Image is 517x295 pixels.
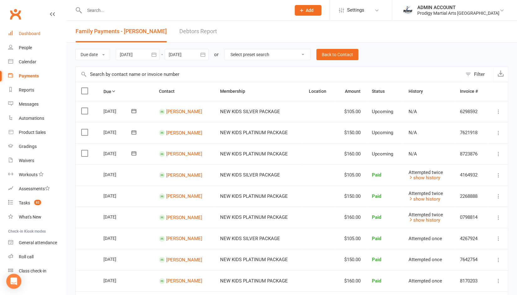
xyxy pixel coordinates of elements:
span: Paid [372,193,381,199]
div: Open Intercom Messenger [6,274,21,289]
div: Class check-in [19,268,46,273]
span: NEW KIDS SILVER PACKAGE [220,236,280,241]
a: Product Sales [8,125,66,140]
div: Automations [19,116,44,121]
a: Messages [8,97,66,111]
span: Paid [372,257,381,262]
div: Product Sales [19,130,46,135]
a: Debtors Report [179,21,217,42]
a: Gradings [8,140,66,154]
a: [PERSON_NAME] [166,193,202,199]
td: 2268888 [454,186,487,207]
a: [PERSON_NAME] [166,236,202,241]
div: Filter [474,71,485,78]
span: Attempted twice [409,170,443,175]
td: 7642754 [454,249,487,270]
a: [PERSON_NAME] [166,151,202,157]
td: 0798814 [454,207,487,228]
a: [PERSON_NAME] [166,109,202,114]
a: General attendance kiosk mode [8,236,66,250]
td: $105.00 [335,101,366,122]
td: $105.00 [335,228,366,249]
a: Roll call [8,250,66,264]
a: [PERSON_NAME] [166,214,202,220]
a: Payments [8,69,66,83]
span: Paid [372,236,381,241]
span: Attempted once [409,278,442,284]
span: N/A [409,130,417,135]
button: Family Payments - [PERSON_NAME] [76,21,167,42]
span: Settings [347,3,364,17]
td: $105.00 [335,164,366,186]
a: Workouts [8,168,66,182]
span: NEW KIDS PLATINUM PACKAGE [220,130,288,135]
td: $160.00 [335,143,366,165]
div: General attendance [19,240,57,245]
a: People [8,41,66,55]
div: Workouts [19,172,38,177]
div: or [214,51,219,58]
button: Filter [462,67,493,82]
a: What's New [8,210,66,224]
div: Dashboard [19,31,40,36]
span: Family Payments - [PERSON_NAME] [76,28,167,34]
a: show history [409,217,440,223]
input: Search by contact name or invoice number [76,67,462,82]
th: Amount [335,82,366,101]
span: Attempted once [409,257,442,262]
a: [PERSON_NAME] [166,257,202,262]
a: show history [409,196,440,202]
td: 6298592 [454,101,487,122]
td: $160.00 [335,207,366,228]
td: 8723876 [454,143,487,165]
td: 7621918 [454,122,487,143]
div: Reports [19,87,34,92]
div: [DATE] [103,170,132,179]
span: Upcoming [372,151,393,157]
span: 82 [34,200,41,205]
div: People [19,45,32,50]
div: Tasks [19,200,30,205]
td: 8170203 [454,270,487,292]
div: Waivers [19,158,34,163]
div: Gradings [19,144,37,149]
a: Waivers [8,154,66,168]
span: NEW KIDS PLATINUM PACKAGE [220,193,288,199]
button: Due date [75,49,110,60]
a: [PERSON_NAME] [166,130,202,135]
a: Clubworx [8,6,23,22]
td: $150.00 [335,249,366,270]
div: [DATE] [103,149,132,158]
span: NEW KIDS SILVER PACKAGE [220,109,280,114]
div: Prodigy Martial Arts [GEOGRAPHIC_DATA] [417,10,499,16]
th: Invoice # [454,82,487,101]
span: NEW KIDS PLATINUM PACKAGE [220,214,288,220]
td: $150.00 [335,122,366,143]
td: $150.00 [335,186,366,207]
div: [DATE] [103,191,132,201]
a: Automations [8,111,66,125]
th: Due [98,82,153,101]
input: Search... [82,6,287,15]
div: [DATE] [103,254,132,264]
span: Upcoming [372,109,393,114]
div: [DATE] [103,127,132,137]
div: ADMIN ACCOUNT [417,5,499,10]
span: N/A [409,151,417,157]
span: Upcoming [372,130,393,135]
div: [DATE] [103,276,132,285]
div: Messages [19,102,39,107]
a: Dashboard [8,27,66,41]
div: Roll call [19,254,34,259]
div: [DATE] [103,212,132,222]
a: Class kiosk mode [8,264,66,278]
span: NEW KIDS PLATINUM PACKAGE [220,151,288,157]
span: NEW KIDS SILVER PACKAGE [220,172,280,178]
div: [DATE] [103,106,132,116]
button: Add [295,5,321,16]
th: Status [366,82,403,101]
td: 4267924 [454,228,487,249]
a: Assessments [8,182,66,196]
a: [PERSON_NAME] [166,172,202,178]
span: Attempted once [409,236,442,241]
